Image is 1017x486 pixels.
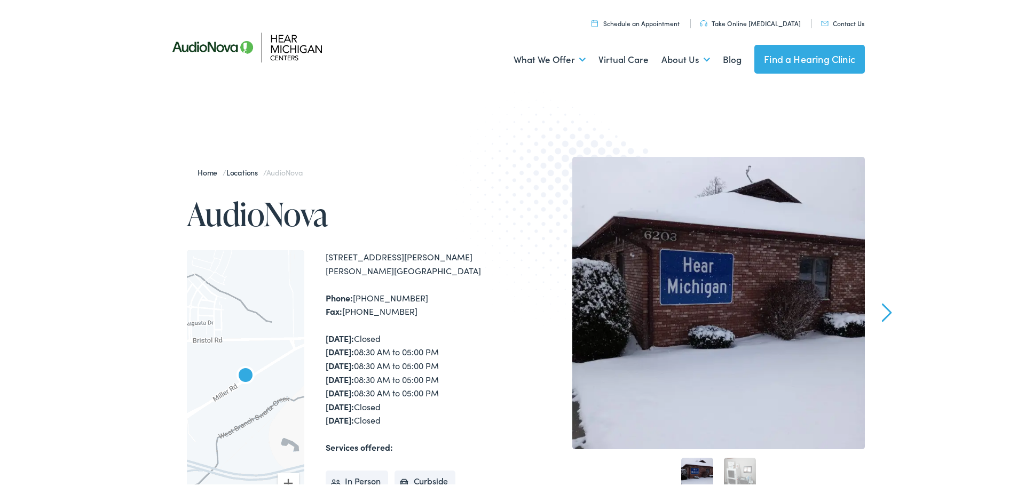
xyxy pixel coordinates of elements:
[198,165,223,176] a: Home
[592,17,680,26] a: Schedule an Appointment
[700,17,801,26] a: Take Online [MEDICAL_DATA]
[326,330,513,425] div: Closed 08:30 AM to 05:00 PM 08:30 AM to 05:00 PM 08:30 AM to 05:00 PM 08:30 AM to 05:00 PM Closed...
[266,165,303,176] span: AudioNova
[723,38,742,77] a: Blog
[326,357,354,369] strong: [DATE]:
[326,289,513,316] div: [PHONE_NUMBER] [PHONE_NUMBER]
[598,38,649,77] a: Virtual Care
[326,344,354,355] strong: [DATE]:
[514,38,586,77] a: What We Offer
[326,290,353,301] strong: Phone:
[326,412,354,424] strong: [DATE]:
[326,330,354,342] strong: [DATE]:
[882,301,892,320] a: Next
[326,385,354,396] strong: [DATE]:
[326,371,354,383] strong: [DATE]:
[233,362,258,387] div: AudioNova
[661,38,710,77] a: About Us
[326,303,342,315] strong: Fax:
[754,43,865,71] a: Find a Hearing Clinic
[198,165,303,176] span: / /
[821,17,864,26] a: Contact Us
[226,165,263,176] a: Locations
[187,194,513,229] h1: AudioNova
[326,248,513,275] div: [STREET_ADDRESS][PERSON_NAME] [PERSON_NAME][GEOGRAPHIC_DATA]
[592,18,598,25] img: utility icon
[821,19,829,24] img: utility icon
[700,18,707,25] img: utility icon
[326,439,393,451] strong: Services offered:
[326,399,354,410] strong: [DATE]:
